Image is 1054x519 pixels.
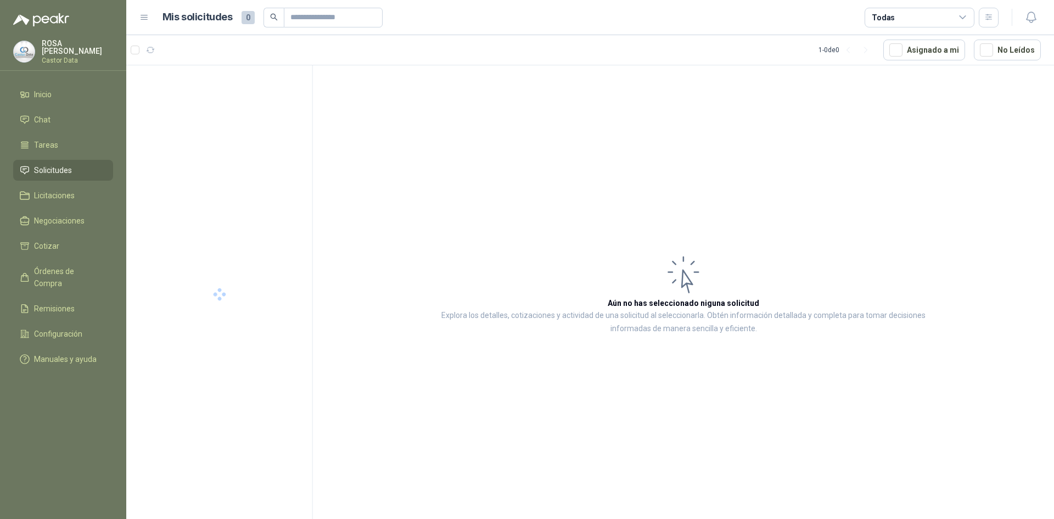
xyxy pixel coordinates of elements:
p: ROSA [PERSON_NAME] [42,40,113,55]
h3: Aún no has seleccionado niguna solicitud [608,297,759,309]
a: Solicitudes [13,160,113,181]
span: Configuración [34,328,82,340]
span: Órdenes de Compra [34,265,103,289]
span: Solicitudes [34,164,72,176]
h1: Mis solicitudes [162,9,233,25]
span: Cotizar [34,240,59,252]
span: Licitaciones [34,189,75,202]
div: Todas [872,12,895,24]
button: No Leídos [974,40,1041,60]
a: Órdenes de Compra [13,261,113,294]
a: Inicio [13,84,113,105]
span: Tareas [34,139,58,151]
span: Inicio [34,88,52,101]
a: Licitaciones [13,185,113,206]
p: Explora los detalles, cotizaciones y actividad de una solicitud al seleccionarla. Obtén informaci... [423,309,944,336]
p: Castor Data [42,57,113,64]
a: Configuración [13,323,113,344]
span: 0 [242,11,255,24]
span: Chat [34,114,51,126]
a: Manuales y ayuda [13,349,113,370]
span: Remisiones [34,303,75,315]
a: Negociaciones [13,210,113,231]
a: Cotizar [13,236,113,256]
span: Manuales y ayuda [34,353,97,365]
img: Company Logo [14,41,35,62]
a: Remisiones [13,298,113,319]
span: search [270,13,278,21]
a: Tareas [13,135,113,155]
a: Chat [13,109,113,130]
button: Asignado a mi [883,40,965,60]
span: Negociaciones [34,215,85,227]
img: Logo peakr [13,13,69,26]
div: 1 - 0 de 0 [818,41,874,59]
